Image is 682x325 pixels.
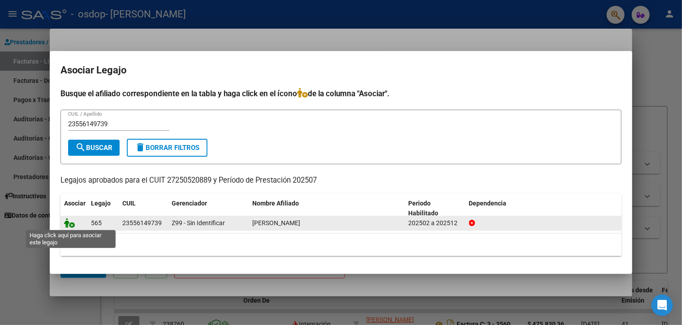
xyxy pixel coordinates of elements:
[60,62,622,79] h2: Asociar Legajo
[60,234,622,256] div: 1 registros
[168,194,249,223] datatable-header-cell: Gerenciador
[122,200,136,207] span: CUIL
[405,194,466,223] datatable-header-cell: Periodo Habilitado
[135,144,199,152] span: Borrar Filtros
[252,200,299,207] span: Nombre Afiliado
[60,88,622,99] h4: Busque el afiliado correspondiente en la tabla y haga click en el ícono de la columna "Asociar".
[127,139,207,157] button: Borrar Filtros
[122,218,162,228] div: 23556149739
[60,194,87,223] datatable-header-cell: Asociar
[64,200,86,207] span: Asociar
[469,200,507,207] span: Dependencia
[87,194,119,223] datatable-header-cell: Legajo
[466,194,622,223] datatable-header-cell: Dependencia
[75,144,112,152] span: Buscar
[60,175,622,186] p: Legajos aprobados para el CUIT 27250520889 y Período de Prestación 202507
[249,194,405,223] datatable-header-cell: Nombre Afiliado
[652,295,673,316] div: Open Intercom Messenger
[75,142,86,153] mat-icon: search
[252,219,300,227] span: AGUIRRE VALARELLO BALTAZAR
[119,194,168,223] datatable-header-cell: CUIL
[68,140,120,156] button: Buscar
[409,218,462,228] div: 202502 a 202512
[172,200,207,207] span: Gerenciador
[409,200,439,217] span: Periodo Habilitado
[172,219,225,227] span: Z99 - Sin Identificar
[135,142,146,153] mat-icon: delete
[91,200,111,207] span: Legajo
[91,219,102,227] span: 565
